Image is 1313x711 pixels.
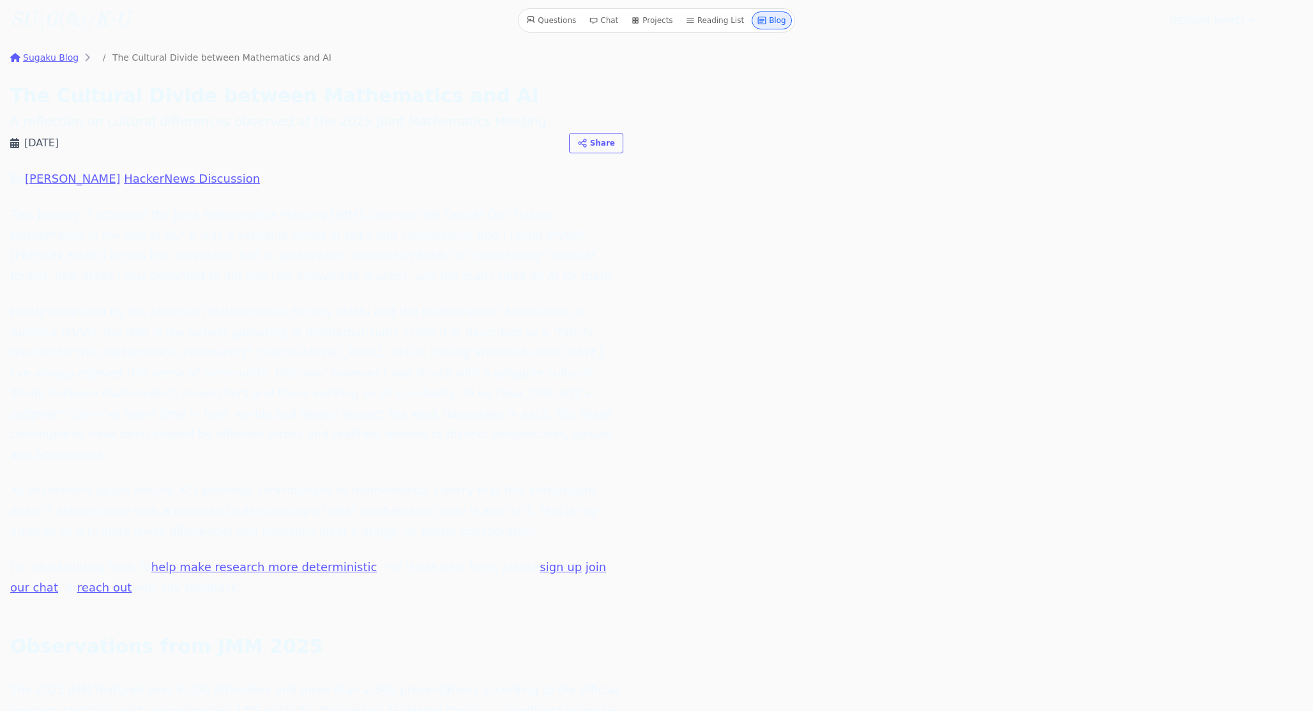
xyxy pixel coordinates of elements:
[10,169,623,189] p: By .
[540,560,582,574] a: sign up
[1170,14,1244,27] span: [PERSON_NAME]
[10,11,59,30] i: SU\G
[10,51,79,64] a: Sugaku Blog
[10,560,606,594] a: join our chat
[77,581,132,594] a: reach out
[24,135,59,151] time: [DATE]
[25,172,121,185] a: [PERSON_NAME]
[1170,14,1257,27] summary: [PERSON_NAME]
[521,11,581,29] a: Questions
[151,560,377,574] a: help make research more deterministic
[10,480,623,542] p: As excitement builds around AI's potential contributions to mathematics, I worry that this enthus...
[87,11,130,30] i: /K·U
[10,634,623,659] h2: Observations from JMM 2025
[590,137,615,149] span: Share
[10,9,130,32] a: SU\G(𝔸)/K·U
[10,557,623,598] p: I'm also building tools to . For those new here, please , , or with any feedback.
[10,51,623,64] nav: breadcrumbs
[10,84,623,107] h1: The Cultural Divide between Mathematics and AI
[752,11,792,29] a: Blog
[10,302,623,465] p: Jointly organized by the American Mathematical Society (AMS) and the Mathematical Association of ...
[584,11,623,29] a: Chat
[626,11,678,29] a: Projects
[96,51,331,64] li: The Cultural Divide between Mathematics and AI
[10,204,623,286] p: This January, I attended the Joint Mathematics Meeting (JMM), themed "We Decide Our Future: Mathe...
[124,172,260,185] a: HackerNews Discussion
[10,112,623,130] h2: A reflection on cultural differences observed at the 2025 Joint Mathematics Meeting.
[681,11,750,29] a: Reading List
